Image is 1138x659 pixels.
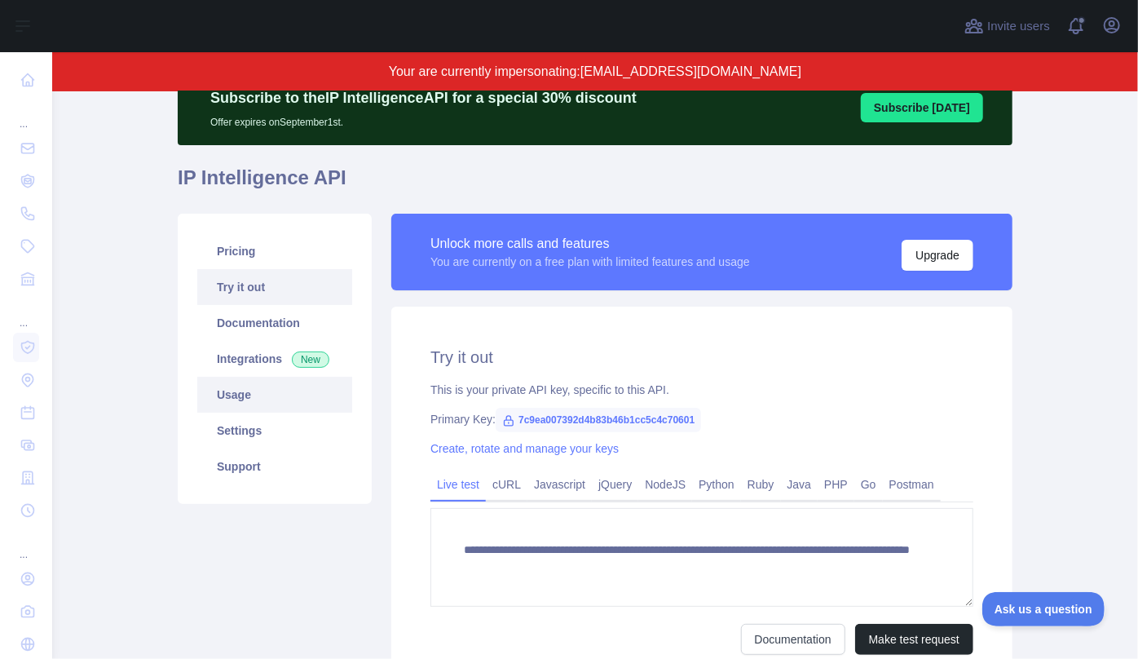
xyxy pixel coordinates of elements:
[982,592,1105,626] iframe: Toggle Customer Support
[197,449,352,484] a: Support
[741,471,781,498] a: Ruby
[430,442,619,455] a: Create, rotate and manage your keys
[692,471,741,498] a: Python
[781,471,818,498] a: Java
[496,408,701,432] span: 7c9ea007392d4b83b46b1cc5c4c70601
[13,98,39,130] div: ...
[592,471,638,498] a: jQuery
[197,341,352,377] a: Integrations New
[13,529,39,561] div: ...
[741,624,845,655] a: Documentation
[210,109,637,129] p: Offer expires on September 1st.
[13,297,39,329] div: ...
[430,346,973,369] h2: Try it out
[818,471,854,498] a: PHP
[210,86,637,109] p: Subscribe to the IP Intelligence API for a special 30 % discount
[430,471,486,498] a: Live test
[861,93,983,122] button: Subscribe [DATE]
[854,471,883,498] a: Go
[197,305,352,341] a: Documentation
[430,382,973,398] div: This is your private API key, specific to this API.
[580,64,801,78] span: [EMAIL_ADDRESS][DOMAIN_NAME]
[961,13,1053,39] button: Invite users
[389,64,580,78] span: Your are currently impersonating:
[197,377,352,413] a: Usage
[430,234,750,254] div: Unlock more calls and features
[197,413,352,449] a: Settings
[197,233,352,269] a: Pricing
[855,624,973,655] button: Make test request
[197,269,352,305] a: Try it out
[902,240,973,271] button: Upgrade
[638,471,692,498] a: NodeJS
[430,254,750,270] div: You are currently on a free plan with limited features and usage
[987,17,1050,36] span: Invite users
[292,352,329,368] span: New
[883,471,941,498] a: Postman
[527,471,592,498] a: Javascript
[178,165,1012,204] h1: IP Intelligence API
[430,411,973,427] div: Primary Key:
[486,471,527,498] a: cURL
